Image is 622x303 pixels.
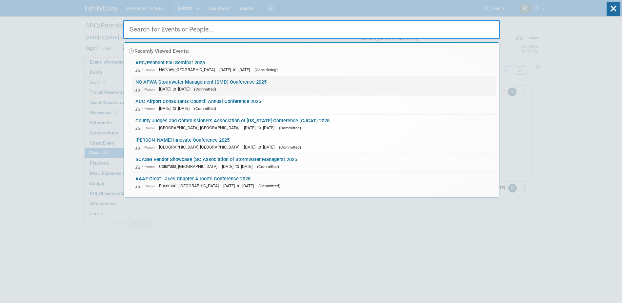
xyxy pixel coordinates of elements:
[222,164,256,169] span: [DATE] to [DATE]
[132,95,496,114] a: ACC Airport Consultants Council Annual Conference 2025 In-Person [DATE] to [DATE] (Committed)
[123,20,500,39] input: Search for Events or People...
[254,68,278,72] span: (Considering)
[194,106,216,111] span: (Committed)
[159,87,193,91] span: [DATE] to [DATE]
[244,125,278,130] span: [DATE] to [DATE]
[132,134,496,153] a: [PERSON_NAME] Innovate Conference 2025 In-Person [GEOGRAPHIC_DATA], [GEOGRAPHIC_DATA] [DATE] to [...
[132,76,496,95] a: NC APWA Stormwater Management (SMD) Conference 2025 In-Person [DATE] to [DATE] (Committed)
[159,164,221,169] span: Columbia, [GEOGRAPHIC_DATA]
[258,184,280,188] span: (Committed)
[135,126,158,130] span: In-Person
[135,107,158,111] span: In-Person
[279,126,301,130] span: (Committed)
[159,125,243,130] span: [GEOGRAPHIC_DATA], [GEOGRAPHIC_DATA]
[159,67,218,72] span: Hershey, [GEOGRAPHIC_DATA]
[132,57,496,76] a: APC/Penndot Fall Seminar 2025 In-Person Hershey, [GEOGRAPHIC_DATA] [DATE] to [DATE] (Considering)
[135,87,158,91] span: In-Person
[135,184,158,188] span: In-Person
[159,145,243,150] span: [GEOGRAPHIC_DATA], [GEOGRAPHIC_DATA]
[219,67,253,72] span: [DATE] to [DATE]
[135,165,158,169] span: In-Person
[159,183,222,188] span: Rosemont, [GEOGRAPHIC_DATA]
[244,145,278,150] span: [DATE] to [DATE]
[159,106,193,111] span: [DATE] to [DATE]
[257,164,279,169] span: (Committed)
[279,145,301,150] span: (Committed)
[132,153,496,172] a: SCASM Vendor Showcase (SC Association of Stormwater Managers) 2025 In-Person Columbia, [GEOGRAPHI...
[135,145,158,150] span: In-Person
[194,87,216,91] span: (Committed)
[135,68,158,72] span: In-Person
[132,115,496,134] a: County Judges and Commissioners Association of [US_STATE] Conference (CJCAT) 2025 In-Person [GEOG...
[127,43,496,57] div: Recently Viewed Events:
[132,173,496,192] a: AAAE Great Lakes Chapter Airports Conference 2025 In-Person Rosemont, [GEOGRAPHIC_DATA] [DATE] to...
[223,183,257,188] span: [DATE] to [DATE]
